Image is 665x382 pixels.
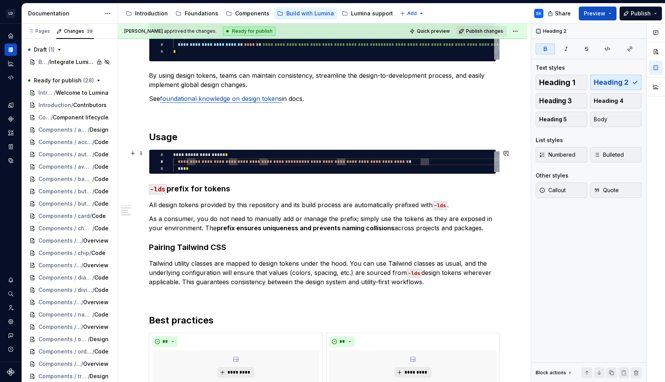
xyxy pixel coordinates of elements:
[536,112,587,127] button: Heading 5
[94,311,109,318] span: Code
[160,95,282,102] a: foundational knowledge on design tokens
[26,74,113,87] button: Ready for publish (28)
[83,323,109,331] span: Overview
[544,7,576,20] button: Share
[51,114,53,121] span: /
[536,64,565,72] div: Text styles
[594,97,623,105] span: Heading 4
[536,75,587,90] button: Heading 1
[94,188,109,195] span: Code
[590,147,642,163] button: Bulleted
[5,44,17,56] div: Documentation
[38,126,88,134] span: Components / accordion
[38,163,92,171] span: Components / avatar
[398,8,426,19] button: Add
[2,5,20,22] button: LD
[38,101,71,109] span: Introduction
[6,9,15,18] div: LD
[466,28,503,34] span: Publish changes
[26,284,113,296] a: Components / divider/Code
[38,335,88,343] span: Components / orderList
[92,225,94,232] span: /
[94,225,109,232] span: Code
[26,247,113,259] a: Components / chip/Code
[167,184,230,193] strong: prefix for tokens
[407,26,453,37] button: Quick preview
[590,93,642,109] button: Heading 4
[149,243,226,252] strong: Pairing Tailwind CSS
[5,141,17,153] a: Storybook stories
[94,163,109,171] span: Code
[5,113,17,125] a: Components
[26,259,113,271] a: Components / dialog/Overview
[34,46,55,54] span: Draft
[81,261,83,269] span: /
[7,368,15,376] svg: Supernova Logo
[590,183,642,198] button: Quote
[86,28,94,34] span: 29
[26,161,113,173] a: Components / avatar/Code
[5,274,17,286] button: Notifications
[94,200,109,208] span: Code
[536,172,568,179] div: Other styles
[235,10,269,17] div: Components
[5,99,17,111] a: Design tokens
[539,79,575,86] span: Heading 1
[88,335,90,343] span: /
[5,127,17,139] a: Assets
[83,261,109,269] span: Overview
[38,274,92,281] span: Components / dialog
[38,175,92,183] span: Components / badge
[149,131,177,142] strong: Usage
[5,154,17,167] a: Data sources
[26,333,113,345] a: Components / orderList/Design
[28,28,50,34] div: Pages
[94,151,109,158] span: Code
[26,296,113,308] a: Components / navMenu/Overview
[26,308,113,321] a: Components / navMenu/Code
[123,6,396,21] div: Page tree
[149,184,167,194] code: -lds
[26,99,113,111] a: Introduction/Contributors
[407,10,417,17] span: Add
[26,222,113,235] a: Components / checkbox/Code
[26,111,113,124] a: Components/Component lifecycle
[92,274,94,281] span: /
[28,10,101,17] div: Documentation
[5,57,17,70] a: Analytics
[185,10,218,17] div: Foundations
[56,89,109,97] span: Welcome to Lumina
[417,28,450,34] span: Quick preview
[217,224,394,232] strong: prefix ensures uniqueness and prevents naming collisions
[90,335,109,343] span: Design
[536,136,563,144] div: List styles
[83,298,109,306] span: Overview
[38,360,81,368] span: Components / treeSelect
[26,56,113,68] a: Build with Lumina / For Engineers/Integrate Lumina in apps
[26,235,113,247] a: Components / chip/Overview
[92,200,94,208] span: /
[223,27,276,36] div: Ready for publish
[536,147,587,163] button: Numbered
[64,28,94,34] div: Changes
[172,7,221,20] a: Foundations
[539,116,567,123] span: Heading 5
[631,10,651,17] span: Publish
[536,10,541,17] div: SK
[92,348,94,355] span: /
[456,26,507,37] button: Publish changes
[5,329,17,342] div: Contact support
[26,148,113,161] a: Components / autoComplete/Code
[594,116,607,123] span: Body
[149,71,496,89] p: By using design tokens, teams can maintain consistency, streamline the design-to-development proc...
[34,77,94,84] span: Ready for publish
[26,136,113,148] a: Components / accordion/Code
[38,151,92,158] span: Components / autoComplete
[26,173,113,185] a: Components / badge/Code
[223,7,272,20] a: Components
[54,89,56,97] span: /
[26,44,113,56] button: Draft (1)
[90,126,109,134] span: Design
